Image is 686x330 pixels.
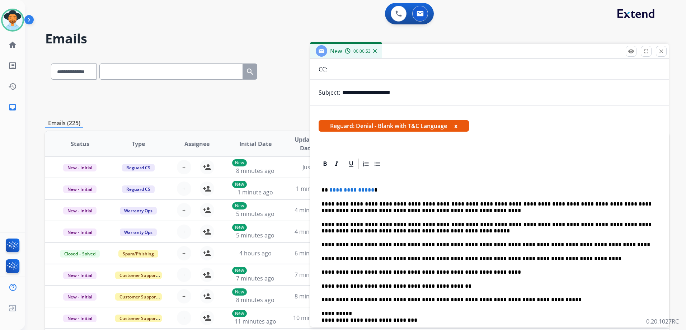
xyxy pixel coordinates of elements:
mat-icon: close [658,48,664,55]
p: New [232,202,247,209]
mat-icon: person_add [203,249,211,258]
p: Emails (225) [45,119,83,128]
mat-icon: fullscreen [643,48,649,55]
button: + [177,268,191,282]
p: New [232,159,247,166]
span: New - Initial [63,228,97,236]
span: Reguard: Denial - Blank with T&C Language [319,120,469,132]
button: + [177,225,191,239]
span: Closed – Solved [60,250,100,258]
span: 1 minute ago [296,185,332,193]
span: 1 minute ago [238,188,273,196]
span: 4 minutes ago [295,206,333,214]
p: New [232,310,247,317]
button: + [177,160,191,174]
span: Spam/Phishing [118,250,158,258]
button: x [454,122,457,130]
p: CC: [319,65,327,74]
mat-icon: history [8,82,17,91]
mat-icon: person_add [203,292,211,301]
mat-icon: remove_red_eye [628,48,634,55]
span: New - Initial [63,207,97,214]
span: 5 minutes ago [236,210,274,218]
mat-icon: person_add [203,313,211,322]
div: Italic [331,159,342,169]
span: Initial Date [239,140,272,148]
span: + [182,227,185,236]
span: 7 minutes ago [236,274,274,282]
div: Bold [320,159,330,169]
mat-icon: list_alt [8,61,17,70]
button: + [177,246,191,260]
span: 10 minutes ago [293,314,335,322]
div: Underline [346,159,357,169]
span: + [182,206,185,214]
span: New - Initial [63,293,97,301]
span: + [182,163,185,171]
mat-icon: search [246,67,254,76]
span: 11 minutes ago [235,317,276,325]
p: Subject: [319,88,340,97]
button: + [177,203,191,217]
mat-icon: person_add [203,163,211,171]
span: Customer Support [115,315,162,322]
span: 8 minutes ago [236,296,274,304]
span: Updated Date [291,135,323,152]
mat-icon: person_add [203,270,211,279]
button: + [177,311,191,325]
span: Type [132,140,145,148]
mat-icon: home [8,41,17,49]
span: Warranty Ops [120,228,157,236]
span: + [182,184,185,193]
mat-icon: person_add [203,206,211,214]
mat-icon: person_add [203,184,211,193]
span: + [182,313,185,322]
span: 4 minutes ago [295,228,333,236]
span: Reguard CS [122,164,155,171]
p: New [232,181,247,188]
button: + [177,181,191,196]
p: 0.20.1027RC [646,317,679,326]
div: Ordered List [361,159,371,169]
span: Assignee [184,140,210,148]
mat-icon: person_add [203,227,211,236]
span: New - Initial [63,272,97,279]
span: + [182,249,185,258]
span: Warranty Ops [120,207,157,214]
img: avatar [3,10,23,30]
span: New [330,47,342,55]
p: New [232,224,247,231]
div: Bullet List [372,159,383,169]
span: + [182,292,185,301]
p: New [232,267,247,274]
span: Customer Support [115,272,162,279]
span: 5 minutes ago [236,231,274,239]
span: Reguard CS [122,185,155,193]
h2: Emails [45,32,669,46]
button: + [177,289,191,303]
span: Status [71,140,89,148]
span: 6 minutes ago [295,249,333,257]
span: 8 minutes ago [295,292,333,300]
span: 8 minutes ago [236,167,274,175]
span: Customer Support [115,293,162,301]
span: 4 hours ago [239,249,272,257]
span: Just now [302,163,325,171]
span: New - Initial [63,164,97,171]
p: New [232,288,247,296]
span: + [182,270,185,279]
span: 7 minutes ago [295,271,333,279]
span: 00:00:53 [353,48,371,54]
mat-icon: inbox [8,103,17,112]
span: New - Initial [63,315,97,322]
span: New - Initial [63,185,97,193]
